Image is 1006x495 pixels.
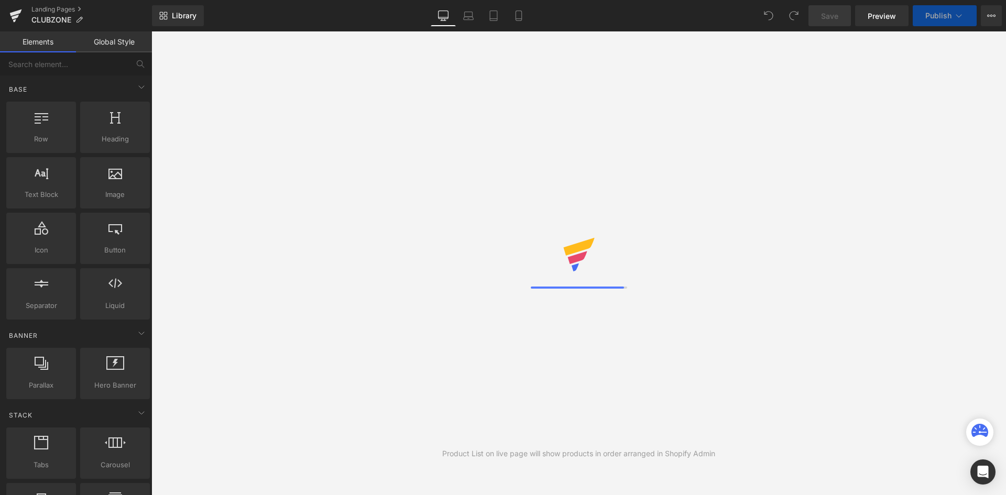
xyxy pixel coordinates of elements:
span: Library [172,11,196,20]
span: Image [83,189,147,200]
button: Undo [758,5,779,26]
span: Tabs [9,459,73,470]
span: Stack [8,410,34,420]
span: Save [821,10,838,21]
span: Button [83,245,147,256]
span: Heading [83,134,147,145]
button: Redo [783,5,804,26]
span: Carousel [83,459,147,470]
div: Product List on live page will show products in order arranged in Shopify Admin [442,448,715,459]
span: Separator [9,300,73,311]
span: Publish [925,12,952,20]
span: Text Block [9,189,73,200]
a: Landing Pages [31,5,152,14]
a: Mobile [506,5,531,26]
span: CLUBZONE [31,16,71,24]
a: Laptop [456,5,481,26]
a: Global Style [76,31,152,52]
span: Parallax [9,380,73,391]
span: Liquid [83,300,147,311]
button: Publish [913,5,977,26]
span: Row [9,134,73,145]
span: Preview [868,10,896,21]
a: New Library [152,5,204,26]
span: Icon [9,245,73,256]
span: Hero Banner [83,380,147,391]
a: Tablet [481,5,506,26]
a: Desktop [431,5,456,26]
span: Banner [8,331,39,340]
span: Base [8,84,28,94]
div: Open Intercom Messenger [970,459,996,485]
a: Preview [855,5,909,26]
button: More [981,5,1002,26]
